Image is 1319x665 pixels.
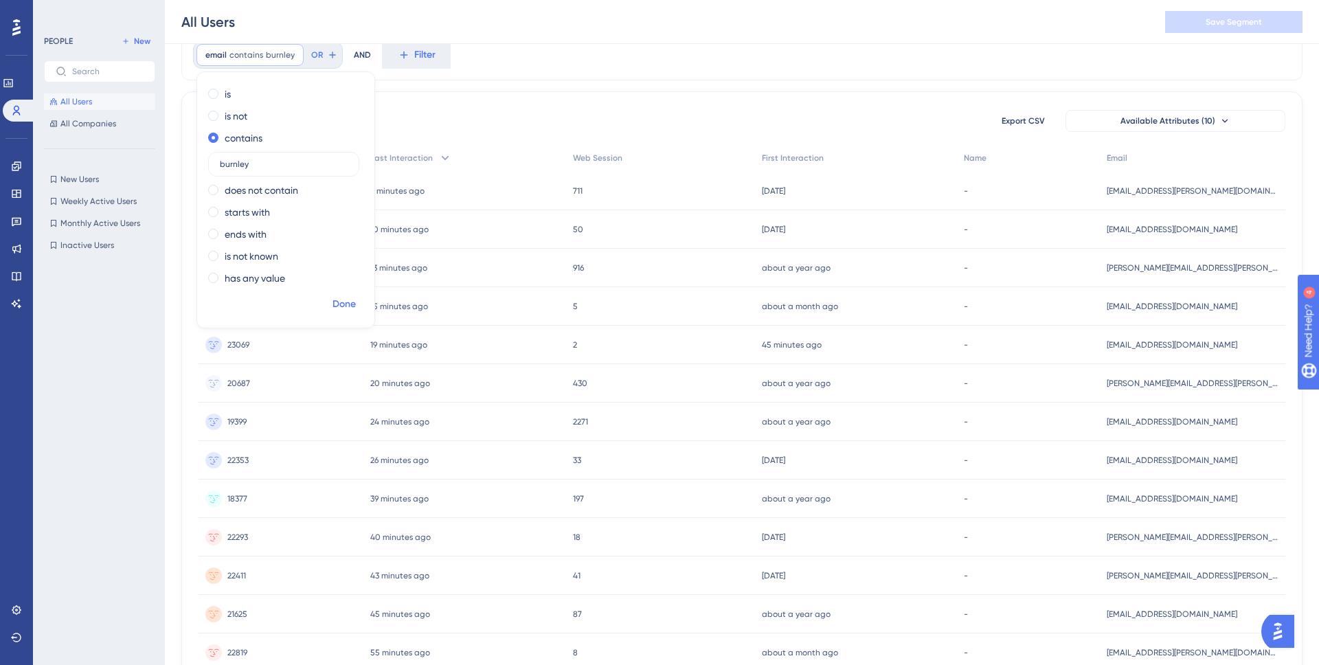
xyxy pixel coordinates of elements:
span: OR [311,49,323,60]
time: about a month ago [762,648,838,657]
span: contains [229,49,263,60]
span: 2271 [573,416,588,427]
label: ends with [225,226,267,243]
span: Export CSV [1002,115,1045,126]
time: 45 minutes ago [762,340,822,350]
time: [DATE] [762,532,785,542]
span: 87 [573,609,582,620]
time: [DATE] [762,186,785,196]
span: Done [332,296,356,313]
label: is not [225,108,247,124]
span: - [964,224,968,235]
span: [PERSON_NAME][EMAIL_ADDRESS][PERSON_NAME][DOMAIN_NAME] [1107,378,1278,389]
button: OR [309,44,339,66]
span: Save Segment [1206,16,1262,27]
span: 41 [573,570,580,581]
span: - [964,532,968,543]
button: Weekly Active Users [44,193,155,210]
span: Available Attributes (10) [1120,115,1215,126]
span: - [964,647,968,658]
input: Search [72,67,144,76]
span: - [964,339,968,350]
span: [EMAIL_ADDRESS][DOMAIN_NAME] [1107,224,1237,235]
time: about a year ago [762,609,831,619]
span: [EMAIL_ADDRESS][DOMAIN_NAME] [1107,416,1237,427]
time: about a year ago [762,494,831,504]
span: Web Session [573,153,622,164]
span: 8 [573,647,578,658]
span: 18377 [227,493,247,504]
button: Export CSV [989,110,1057,132]
span: 430 [573,378,587,389]
span: Inactive Users [60,240,114,251]
span: 20687 [227,378,250,389]
span: Need Help? [32,3,86,20]
span: [PERSON_NAME][EMAIL_ADDRESS][PERSON_NAME][DOMAIN_NAME] [1107,570,1278,581]
span: [PERSON_NAME][EMAIL_ADDRESS][PERSON_NAME][DOMAIN_NAME] [1107,532,1278,543]
time: 43 minutes ago [370,571,429,581]
span: Email [1107,153,1127,164]
span: - [964,570,968,581]
span: All Users [60,96,92,107]
time: [DATE] [762,225,785,234]
span: Weekly Active Users [60,196,137,207]
span: 21625 [227,609,247,620]
time: 19 minutes ago [370,340,427,350]
button: All Companies [44,115,155,132]
span: - [964,455,968,466]
time: 40 minutes ago [370,532,431,542]
span: 19399 [227,416,247,427]
div: PEOPLE [44,36,73,47]
span: New [134,36,150,47]
span: 916 [573,262,584,273]
time: [DATE] [762,455,785,465]
time: about a year ago [762,263,831,273]
time: 15 minutes ago [370,302,428,311]
span: email [205,49,227,60]
button: All Users [44,93,155,110]
span: [EMAIL_ADDRESS][DOMAIN_NAME] [1107,339,1237,350]
time: about a year ago [762,417,831,427]
span: [EMAIL_ADDRESS][DOMAIN_NAME] [1107,301,1237,312]
span: [EMAIL_ADDRESS][DOMAIN_NAME] [1107,493,1237,504]
span: 22411 [227,570,246,581]
button: Inactive Users [44,237,155,253]
span: [EMAIL_ADDRESS][DOMAIN_NAME] [1107,609,1237,620]
div: AND [354,41,371,69]
time: about a year ago [762,379,831,388]
time: 13 minutes ago [370,263,427,273]
button: Monthly Active Users [44,215,155,232]
span: New Users [60,174,99,185]
span: [EMAIL_ADDRESS][PERSON_NAME][DOMAIN_NAME] [1107,185,1278,196]
button: Done [325,292,363,317]
button: New Users [44,171,155,188]
iframe: UserGuiding AI Assistant Launcher [1261,611,1303,652]
span: 197 [573,493,584,504]
span: 22353 [227,455,249,466]
span: [PERSON_NAME][EMAIL_ADDRESS][PERSON_NAME][DOMAIN_NAME] [1107,262,1278,273]
span: [EMAIL_ADDRESS][PERSON_NAME][DOMAIN_NAME] [1107,647,1278,658]
span: 2 [573,339,577,350]
button: New [117,33,155,49]
span: 50 [573,224,583,235]
label: is not known [225,248,278,264]
span: 22293 [227,532,248,543]
span: 711 [573,185,583,196]
span: 23069 [227,339,249,350]
span: - [964,493,968,504]
label: starts with [225,204,270,221]
time: 55 minutes ago [370,648,430,657]
div: All Users [181,12,235,32]
time: about a month ago [762,302,838,311]
span: - [964,185,968,196]
span: 18 [573,532,580,543]
label: is [225,86,231,102]
label: has any value [225,270,285,286]
span: - [964,609,968,620]
button: Available Attributes (10) [1066,110,1285,132]
time: 24 minutes ago [370,417,429,427]
span: burnley [266,49,295,60]
time: [DATE] [762,571,785,581]
span: Monthly Active Users [60,218,140,229]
